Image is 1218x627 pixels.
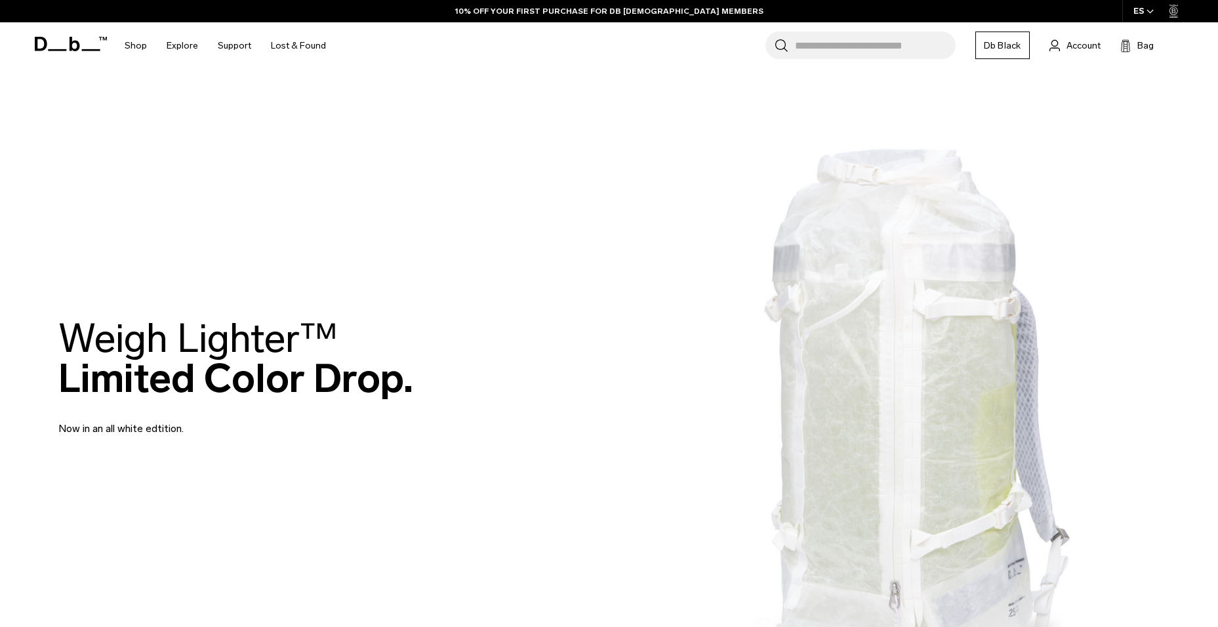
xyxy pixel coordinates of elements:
a: Support [218,22,251,69]
a: Lost & Found [271,22,326,69]
nav: Main Navigation [115,22,336,69]
span: Account [1066,39,1101,53]
a: Shop [125,22,147,69]
span: Bag [1137,39,1154,53]
a: Account [1049,37,1101,53]
a: Db Black [975,32,1030,59]
p: Now in an all white edtition. [58,405,373,437]
button: Bag [1120,37,1154,53]
span: Weigh Lighter™ [58,314,338,362]
a: Explore [167,22,198,69]
a: 10% OFF YOUR FIRST PURCHASE FOR DB [DEMOGRAPHIC_DATA] MEMBERS [455,5,763,17]
h2: Limited Color Drop. [58,318,413,399]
